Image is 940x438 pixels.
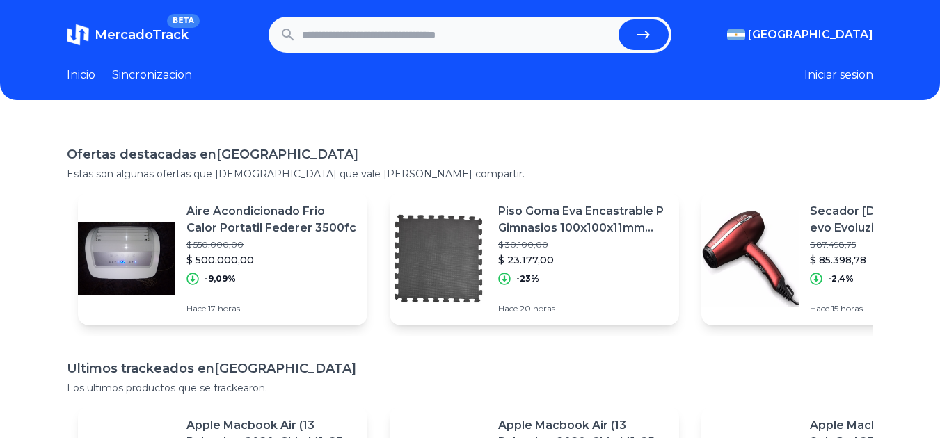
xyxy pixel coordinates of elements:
button: [GEOGRAPHIC_DATA] [727,26,873,43]
p: Hace 20 horas [498,303,668,314]
p: -2,4% [828,273,854,284]
p: Aire Acondicionado Frio Calor Portatil Federer 3500fc [186,203,356,236]
h1: Ultimos trackeados en [GEOGRAPHIC_DATA] [67,359,873,378]
button: Iniciar sesion [804,67,873,83]
p: Los ultimos productos que se trackearon. [67,381,873,395]
p: Estas son algunas ofertas que [DEMOGRAPHIC_DATA] que vale [PERSON_NAME] compartir. [67,167,873,181]
a: MercadoTrackBETA [67,24,189,46]
a: Inicio [67,67,95,83]
p: $ 30.100,00 [498,239,668,250]
p: $ 23.177,00 [498,253,668,267]
p: Piso Goma Eva Encastrable P Gimnasios 100x100x11mm Fabrica [498,203,668,236]
a: Featured imagePiso Goma Eva Encastrable P Gimnasios 100x100x11mm Fabrica$ 30.100,00$ 23.177,00-23... [390,192,679,325]
span: [GEOGRAPHIC_DATA] [748,26,873,43]
p: -23% [516,273,539,284]
img: MercadoTrack [67,24,89,46]
a: Featured imageAire Acondicionado Frio Calor Portatil Federer 3500fc$ 550.000,00$ 500.000,00-9,09%... [78,192,367,325]
span: BETA [167,14,200,28]
img: Argentina [727,29,745,40]
p: $ 550.000,00 [186,239,356,250]
img: Featured image [701,210,799,307]
img: Featured image [390,210,487,307]
h1: Ofertas destacadas en [GEOGRAPHIC_DATA] [67,145,873,164]
p: -9,09% [205,273,236,284]
p: $ 500.000,00 [186,253,356,267]
img: Featured image [78,210,175,307]
p: Hace 17 horas [186,303,356,314]
a: Sincronizacion [112,67,192,83]
span: MercadoTrack [95,27,189,42]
